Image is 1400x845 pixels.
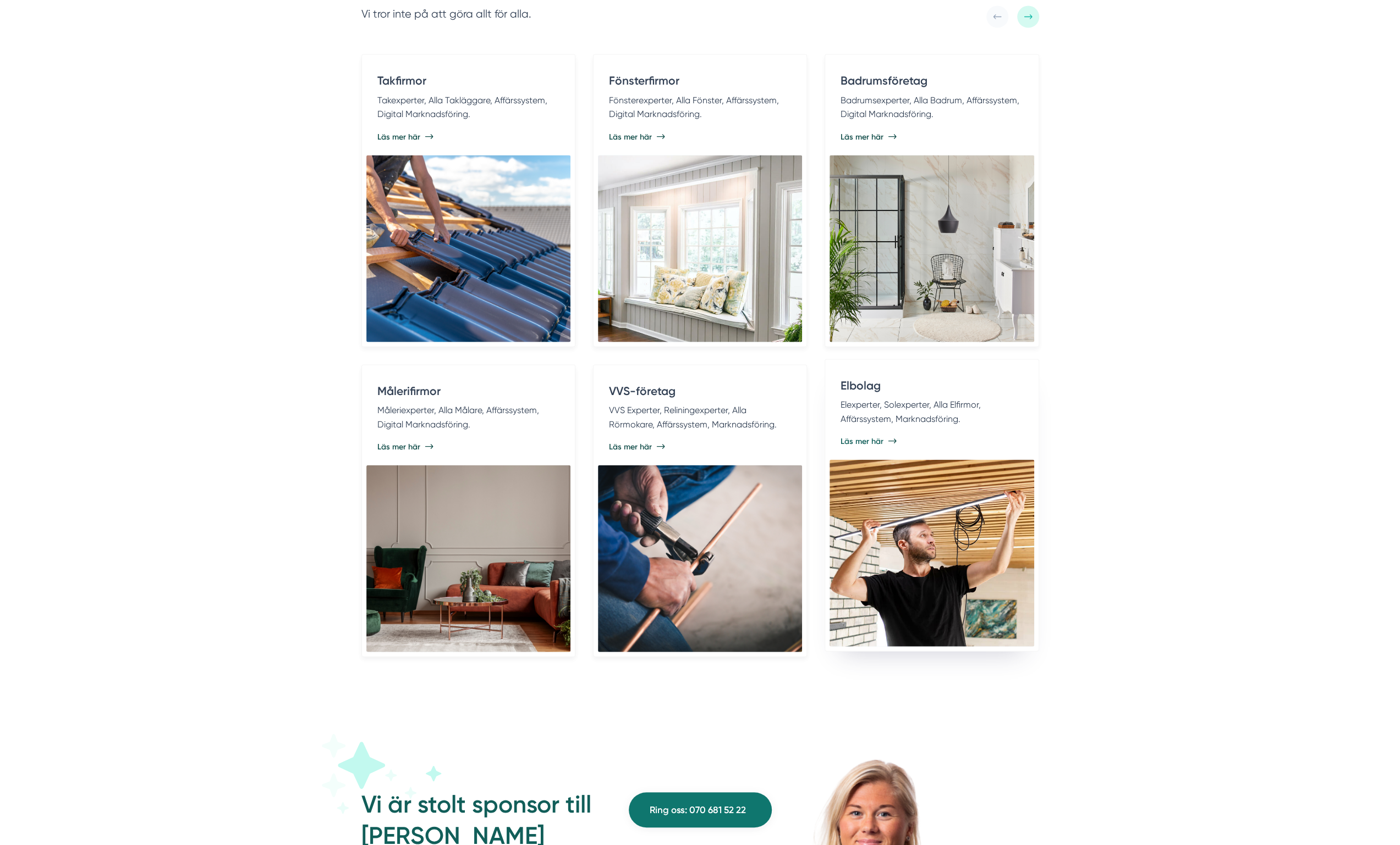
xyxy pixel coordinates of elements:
span: Ring oss: 070 681 52 22 [650,803,746,818]
span: Läs mer här [609,441,652,452]
p: Vi tror inte på att göra allt för alla. [361,5,531,23]
img: Digital Marknadsföring till Badrumsföretag [830,155,1034,342]
img: Digital Marknadsföring till VVS-företag [598,465,802,652]
p: Måleriexperter, Alla Målare, Affärssystem, Digital Marknadsföring. [377,403,559,431]
a: Fönsterfirmor Fönsterexperter, Alla Fönster, Affärssystem, Digital Marknadsföring. Läs mer här Di... [593,54,807,347]
a: Badrumsföretag Badrumsexperter, Alla Badrum, Affärssystem, Digital Marknadsföring. Läs mer här Di... [825,54,1039,347]
a: Ring oss: 070 681 52 22 [629,792,772,827]
a: VVS-företag VVS Experter, Reliningexperter, Alla Rörmokare, Affärssystem, Marknadsföring. Läs mer... [593,365,807,657]
a: Elbolag Elexperter, Solexperter, Alla Elfirmor, Affärssystem, Marknadsföring. Läs mer här Digital... [825,359,1039,652]
img: Digital Marknadsföring till Målerifirmor [366,465,570,652]
img: Digital Marknadsföring till Takfirmor [366,155,570,342]
span: Läs mer här [377,441,420,452]
h4: Målerifirmor [377,383,559,403]
p: Elexperter, Solexperter, Alla Elfirmor, Affärssystem, Marknadsföring. [841,398,1023,426]
a: Takfirmor Takexperter, Alla Takläggare, Affärssystem, Digital Marknadsföring. Läs mer här Digital... [361,54,575,347]
p: Badrumsexperter, Alla Badrum, Affärssystem, Digital Marknadsföring. [841,93,1023,121]
span: Läs mer här [377,131,420,142]
h4: Elbolag [841,377,1023,398]
p: Takexperter, Alla Takläggare, Affärssystem, Digital Marknadsföring. [377,93,559,121]
h4: Badrumsföretag [841,73,1023,93]
h4: Fönsterfirmor [609,73,791,93]
span: Läs mer här [609,131,652,142]
span: Läs mer här [841,436,883,447]
a: Målerifirmor Måleriexperter, Alla Målare, Affärssystem, Digital Marknadsföring. Läs mer här Digit... [361,365,575,657]
img: Digital Marknadsföring till Elbolag [830,460,1034,647]
h4: VVS-företag [609,383,791,403]
h4: Takfirmor [377,73,559,93]
p: Fönsterexperter, Alla Fönster, Affärssystem, Digital Marknadsföring. [609,93,791,121]
span: Läs mer här [841,131,883,142]
p: VVS Experter, Reliningexperter, Alla Rörmokare, Affärssystem, Marknadsföring. [609,403,791,431]
img: Digital Marknadsföring till Fönsterfirmor [598,155,802,342]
